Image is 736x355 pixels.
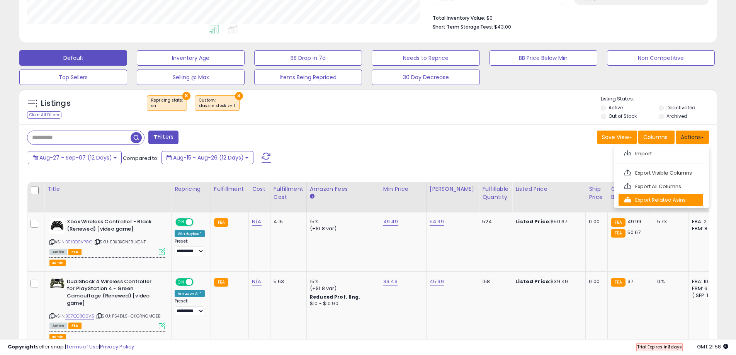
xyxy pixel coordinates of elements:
div: on [151,103,183,109]
b: DualShock 4 Wireless Controller for PlayStation 4 - Green Camouflage (Renewed) [video game] [67,278,161,309]
div: 158 [482,278,506,285]
b: Xbox Wireless Controller - Black (Renewed) [video game] [67,218,161,234]
span: OFF [192,279,205,285]
span: Columns [643,133,668,141]
a: Privacy Policy [100,343,134,350]
span: OFF [192,219,205,226]
b: Total Inventory Value: [433,15,485,21]
div: Ship Price [589,185,604,201]
a: 49.49 [383,218,398,226]
span: $43.00 [494,23,511,31]
a: B01BQ0VP0G [65,239,92,245]
button: Items Being Repriced [254,70,362,85]
button: × [235,92,243,100]
div: FBA: 2 [692,218,717,225]
button: Selling @ Max [137,70,245,85]
div: $10 - $10.90 [310,301,374,307]
div: Repricing [175,185,207,193]
span: ON [176,279,186,285]
span: Trial Expires in days [637,344,682,350]
img: 41mxpQOsBfL._SL40_.jpg [49,278,65,288]
div: Clear All Filters [27,111,61,119]
div: 0.00 [589,218,602,225]
div: $50.67 [515,218,580,225]
span: All listings currently available for purchase on Amazon [49,249,67,255]
button: Aug-27 - Sep-07 (12 Days) [28,151,122,164]
div: [PERSON_NAME] [430,185,476,193]
span: FBA [68,323,82,329]
button: Needs to Reprice [372,50,479,66]
span: Aug-27 - Sep-07 (12 Days) [39,154,112,161]
div: (+$1.8 var) [310,225,374,232]
span: ON [176,219,186,226]
small: Amazon Fees. [310,193,314,200]
a: N/A [252,278,261,285]
strong: Copyright [8,343,36,350]
small: FBA [611,278,625,287]
div: 5.63 [274,278,301,285]
div: Amazon AI * [175,290,205,297]
div: (+$1.8 var) [310,285,374,292]
div: Preset: [175,239,205,256]
div: 0% [657,278,683,285]
div: Title [48,185,168,193]
div: 524 [482,218,506,225]
b: Reduced Prof. Rng. [310,294,360,300]
div: Cost [252,185,267,193]
a: Export Visible Columns [619,167,703,179]
span: Repricing state : [151,97,183,109]
span: Aug-15 - Aug-26 (12 Days) [173,154,244,161]
li: $0 [433,13,703,22]
div: ( SFP: 1 ) [692,292,717,299]
a: 39.49 [383,278,398,285]
div: 4.15 [274,218,301,225]
span: | SKU: PS4DLSHCKGRNCMOEB [95,313,160,319]
span: FBA [68,249,82,255]
button: Inventory Age [137,50,245,66]
a: 45.99 [430,278,444,285]
b: Listed Price: [515,218,551,225]
button: admin [49,260,66,266]
div: FBM: 8 [692,225,717,232]
a: Export Related Asins [619,194,703,206]
small: FBA [611,229,625,238]
div: Preset: [175,299,205,316]
b: Short Term Storage Fees: [433,24,493,30]
div: ASIN: [49,278,165,328]
div: days in stock >= 1 [199,103,235,109]
button: Aug-15 - Aug-26 (12 Days) [161,151,253,164]
label: Archived [666,113,687,119]
button: × [182,92,190,100]
div: Min Price [383,185,423,193]
span: 50.67 [627,229,641,236]
span: 49.99 [627,218,642,225]
button: BB Drop in 7d [254,50,362,66]
span: 37 [627,278,633,285]
span: | SKU: EBXBXONEBLKCNT [93,239,146,245]
div: Listed Price [515,185,582,193]
button: Top Sellers [19,70,127,85]
button: Columns [638,131,675,144]
div: 15% [310,218,374,225]
div: Amazon Fees [310,185,377,193]
div: $39.49 [515,278,580,285]
div: 0.00 [589,278,602,285]
button: Filters [148,131,178,144]
div: FBA: 10 [692,278,717,285]
span: Custom: [199,97,235,109]
button: Save View [597,131,637,144]
small: FBA [214,218,228,227]
div: Win BuyBox * [175,230,205,237]
div: ASIN: [49,218,165,254]
div: 15% [310,278,374,285]
a: 54.99 [430,218,444,226]
span: All listings currently available for purchase on Amazon [49,323,67,329]
div: Current Buybox Price [611,185,651,201]
img: 41d-M-fHL9L._SL40_.jpg [49,218,65,234]
a: Import [619,148,703,160]
h5: Listings [41,98,71,109]
a: B07QC3G6V5 [65,313,94,319]
div: seller snap | | [8,343,134,351]
div: Fulfillable Quantity [482,185,509,201]
div: Fulfillment Cost [274,185,303,201]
